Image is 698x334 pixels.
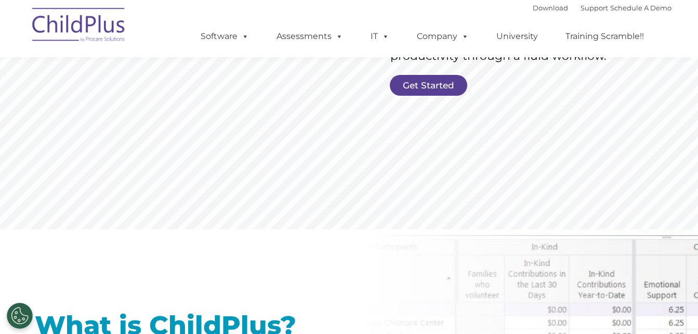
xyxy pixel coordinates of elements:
a: Assessments [266,26,353,47]
a: University [486,26,548,47]
a: Training Scramble!! [555,26,654,47]
a: Get Started [390,75,467,96]
a: Download [533,4,568,12]
font: | [533,4,671,12]
a: Support [581,4,608,12]
img: ChildPlus by Procare Solutions [27,1,131,53]
a: Company [406,26,479,47]
a: IT [360,26,400,47]
a: Schedule A Demo [610,4,671,12]
a: Software [190,26,259,47]
button: Cookies Settings [7,303,33,329]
